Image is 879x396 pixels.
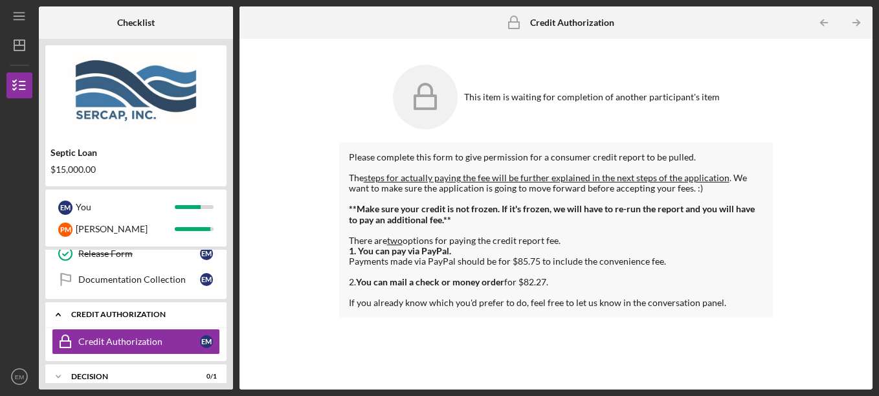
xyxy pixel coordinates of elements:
[78,336,200,347] div: Credit Authorization
[71,373,184,380] div: Decision
[52,267,220,292] a: Documentation CollectionEM
[76,196,175,218] div: You
[78,248,200,259] div: Release Form
[52,329,220,355] a: Credit AuthorizationEM
[349,173,764,193] div: The . We want to make sure the application is going to move forward before accepting your fees. :)
[71,311,210,318] div: CREDIT AUTHORIZATION
[76,218,175,240] div: [PERSON_NAME]
[58,201,72,215] div: E M
[6,364,32,390] button: EM
[530,17,614,28] b: Credit Authorization
[349,277,764,287] div: 2. for $82.27.
[464,92,720,102] div: This item is waiting for completion of another participant's item
[200,335,213,348] div: E M
[50,148,221,158] div: Septic Loan
[45,52,227,129] img: Product logo
[194,373,217,380] div: 0 / 1
[200,247,213,260] div: E M
[52,241,220,267] a: Release FormEM
[200,273,213,286] div: E M
[15,373,24,380] text: EM
[349,225,764,277] div: There are options for paying the credit report fee. Payments made via PayPal should be for $85.75...
[387,235,403,246] span: two
[50,164,221,175] div: $15,000.00
[117,17,155,28] b: Checklist
[349,152,764,162] div: Please complete this form to give permission for a consumer credit report to be pulled.
[58,223,72,237] div: P M
[364,172,729,183] span: steps for actually paying the fee will be further explained in the next steps of the application
[349,287,764,308] div: If you already know which you'd prefer to do, feel free to let us know in the conversation panel.
[349,203,755,225] strong: **Make sure your credit is not frozen. If it's frozen, we will have to re-run the report and you ...
[78,274,200,285] div: Documentation Collection
[356,276,504,287] strong: You can mail a check or money order
[349,245,451,256] strong: 1. You can pay via PayPal.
